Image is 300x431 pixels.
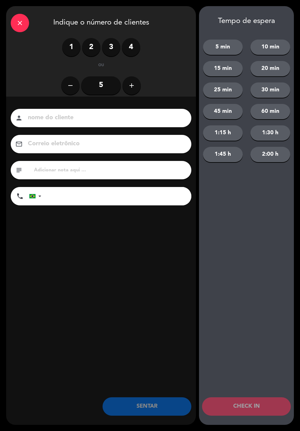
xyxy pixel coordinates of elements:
[33,166,187,174] input: Adicionar nota aqui ...
[250,82,290,98] button: 30 min
[250,104,290,119] button: 60 min
[250,40,290,55] button: 10 min
[102,38,120,56] label: 3
[16,193,24,200] i: phone
[67,82,74,89] i: remove
[203,82,243,98] button: 25 min
[203,104,243,119] button: 45 min
[199,17,294,26] div: Tempo de espera
[202,397,291,416] button: CHECK IN
[15,114,23,122] i: person
[82,38,100,56] label: 2
[6,6,196,38] div: Indique o número de clientes
[250,147,290,162] button: 2:00 h
[15,166,23,174] i: subject
[27,139,183,149] input: Correio eletrônico
[203,147,243,162] button: 1:45 h
[203,40,243,55] button: 5 min
[29,187,43,205] div: Brazil (Brasil): +55
[122,38,140,56] label: 4
[250,125,290,141] button: 1:30 h
[27,113,183,123] input: nome do cliente
[128,82,135,89] i: add
[203,61,243,76] button: 15 min
[62,38,81,56] label: 1
[103,397,191,416] button: SENTAR
[250,61,290,76] button: 20 min
[61,76,80,95] button: remove
[91,63,111,69] div: ou
[16,19,24,27] i: close
[15,140,23,148] i: email
[203,125,243,141] button: 1:15 h
[122,76,141,95] button: add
